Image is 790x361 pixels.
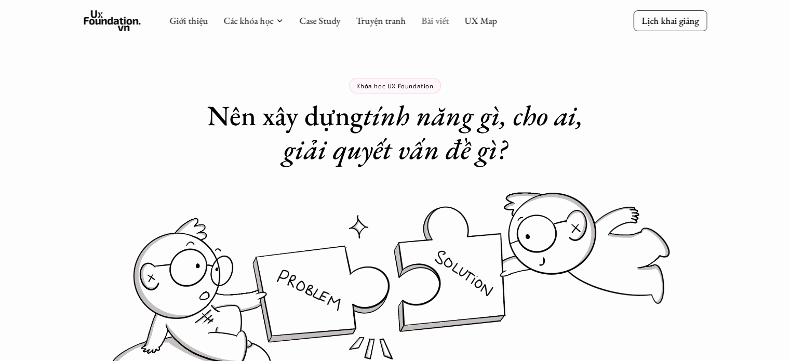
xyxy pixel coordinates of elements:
[641,15,699,26] p: Lịch khai giảng
[464,15,497,26] a: UX Map
[299,15,340,26] a: Case Study
[283,97,590,167] em: tính năng gì, cho ai, giải quyết vấn đề gì?
[188,99,603,166] h1: Nên xây dựng
[421,15,449,26] a: Bài viết
[356,82,433,89] p: Khóa học UX Foundation
[356,15,406,26] a: Truyện tranh
[223,15,273,26] a: Các khóa học
[633,10,707,31] a: Lịch khai giảng
[169,15,208,26] a: Giới thiệu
